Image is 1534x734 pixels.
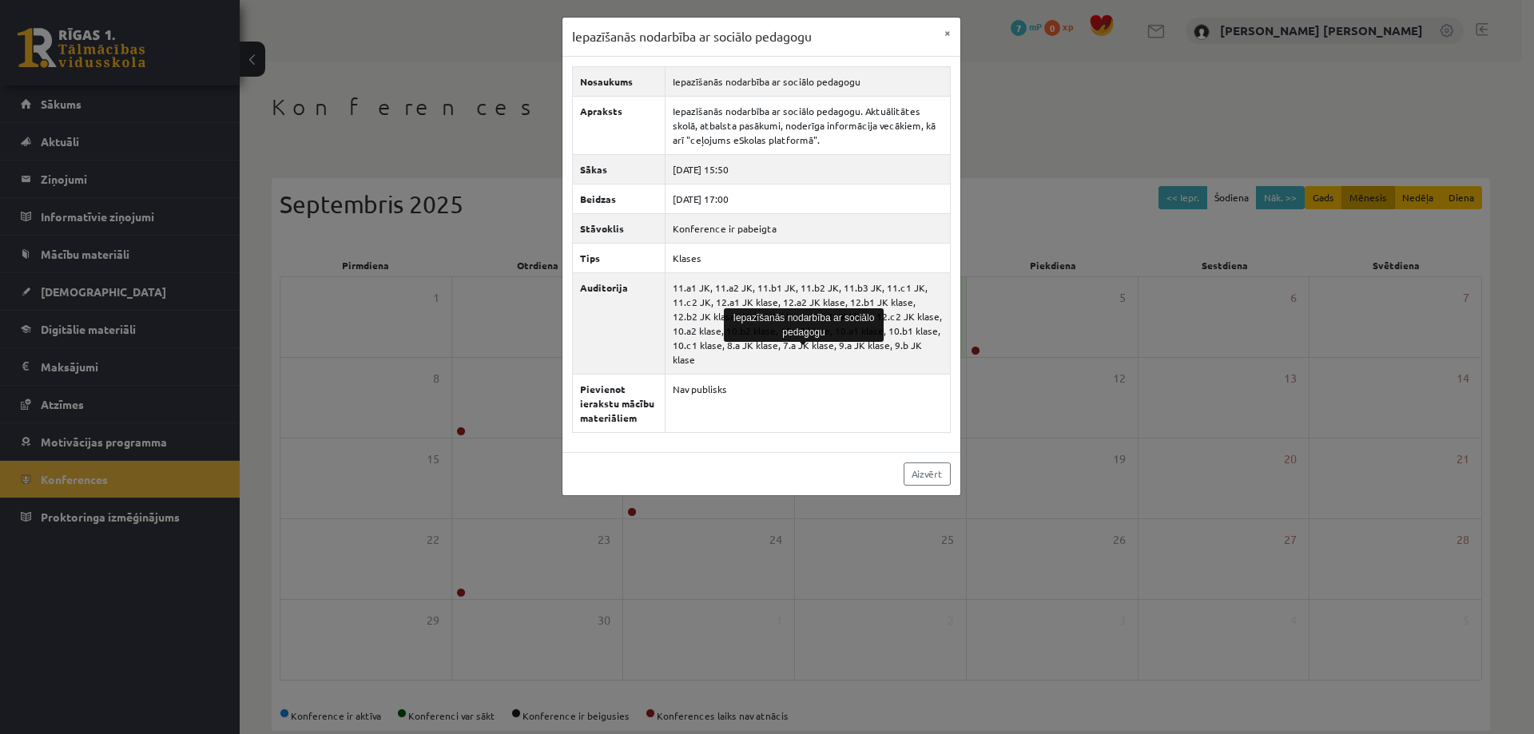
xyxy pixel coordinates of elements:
[572,243,665,272] th: Tips
[572,66,665,96] th: Nosaukums
[724,308,884,342] div: Iepazīšanās nodarbība ar sociālo pedagogu
[572,272,665,374] th: Auditorija
[665,272,950,374] td: 11.a1 JK, 11.a2 JK, 11.b1 JK, 11.b2 JK, 11.b3 JK, 11.c1 JK, 11.c2 JK, 12.a1 JK klase, 12.a2 JK kl...
[904,462,951,486] a: Aizvērt
[665,243,950,272] td: Klases
[665,154,950,184] td: [DATE] 15:50
[665,184,950,213] td: [DATE] 17:00
[572,154,665,184] th: Sākas
[572,184,665,213] th: Beidzas
[665,66,950,96] td: Iepazīšanās nodarbība ar sociālo pedagogu
[665,374,950,432] td: Nav publisks
[572,27,812,46] h3: Iepazīšanās nodarbība ar sociālo pedagogu
[572,213,665,243] th: Stāvoklis
[572,374,665,432] th: Pievienot ierakstu mācību materiāliem
[665,96,950,154] td: Iepazīšanās nodarbība ar sociālo pedagogu. Aktuālitātes skolā, atbalsta pasākumi, noderīga inform...
[935,18,960,48] button: ×
[572,96,665,154] th: Apraksts
[665,213,950,243] td: Konference ir pabeigta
